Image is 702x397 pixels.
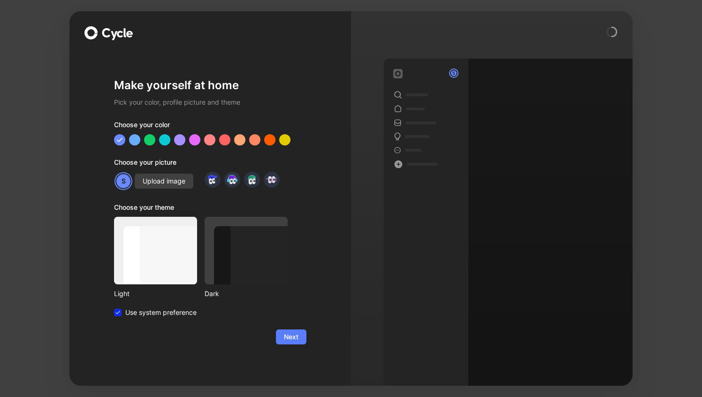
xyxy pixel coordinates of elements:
[284,331,298,343] span: Next
[143,176,185,187] span: Upload image
[114,119,306,134] div: Choose your color
[245,173,258,186] img: avatar
[450,69,458,77] div: S
[114,97,306,108] h2: Pick your color, profile picture and theme
[276,329,306,344] button: Next
[135,174,193,189] button: Upload image
[393,69,403,78] img: workspace-default-logo-wX5zAyuM.png
[115,173,131,189] div: S
[114,288,197,299] div: Light
[265,173,278,186] img: avatar
[205,288,288,299] div: Dark
[114,78,306,93] h1: Make yourself at home
[114,202,288,217] div: Choose your theme
[206,173,219,186] img: avatar
[114,157,306,172] div: Choose your picture
[226,173,238,186] img: avatar
[125,307,197,318] span: Use system preference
